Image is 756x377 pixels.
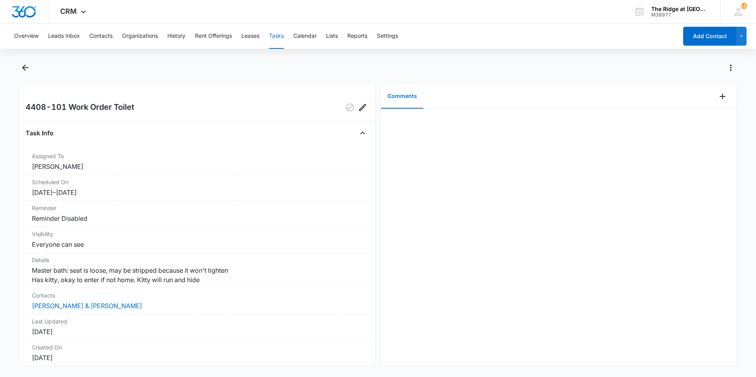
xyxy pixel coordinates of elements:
[356,127,369,139] button: Close
[26,340,369,366] div: Created On[DATE]
[269,24,284,49] button: Tasks
[32,353,363,362] dd: [DATE]
[651,12,709,18] div: account id
[326,24,338,49] button: Lists
[32,291,363,299] dt: Contacts
[32,256,363,264] dt: Details
[167,24,185,49] button: History
[32,152,363,160] dt: Assigned To
[716,90,729,103] button: Add Comment
[195,24,232,49] button: Rent Offerings
[32,317,363,325] dt: Last Updated
[26,128,54,138] h4: Task Info
[32,204,363,212] dt: Reminder
[377,24,398,49] button: Settings
[741,3,747,9] span: 112
[32,343,363,351] dt: Created On
[26,314,369,340] div: Last Updated[DATE]
[32,230,363,238] dt: Visibility
[347,24,367,49] button: Reports
[241,24,259,49] button: Leases
[651,6,709,12] div: account name
[26,201,369,227] div: ReminderReminder Disabled
[26,288,369,314] div: Contacts[PERSON_NAME] & [PERSON_NAME]
[724,61,737,74] button: Actions
[48,24,80,49] button: Leads Inbox
[32,214,363,223] dd: Reminder Disabled
[293,24,317,49] button: Calendar
[89,24,113,49] button: Contacts
[26,101,134,114] h2: 4408-101 Work Order Toilet
[14,24,39,49] button: Overview
[683,27,736,46] button: Add Contact
[32,188,363,197] dd: [DATE] – [DATE]
[122,24,158,49] button: Organizations
[26,175,369,201] div: Scheduled On[DATE]–[DATE]
[26,227,369,253] div: VisibilityEveryone can see
[32,178,363,186] dt: Scheduled On
[741,3,747,9] div: notifications count
[26,253,369,288] div: DetailsMaster bath: seat is loose, may be stripped because it won't tighten Has kitty, okay to en...
[356,101,369,114] button: Edit
[381,84,423,109] button: Comments
[60,7,77,15] span: CRM
[32,266,363,285] dd: Master bath: seat is loose, may be stripped because it won't tighten Has kitty, okay to enter if ...
[19,61,31,74] button: Back
[26,149,369,175] div: Assigned To[PERSON_NAME]
[32,240,363,249] dd: Everyone can see
[32,162,363,171] dd: [PERSON_NAME]
[32,302,142,310] a: [PERSON_NAME] & [PERSON_NAME]
[32,327,363,336] dd: [DATE]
